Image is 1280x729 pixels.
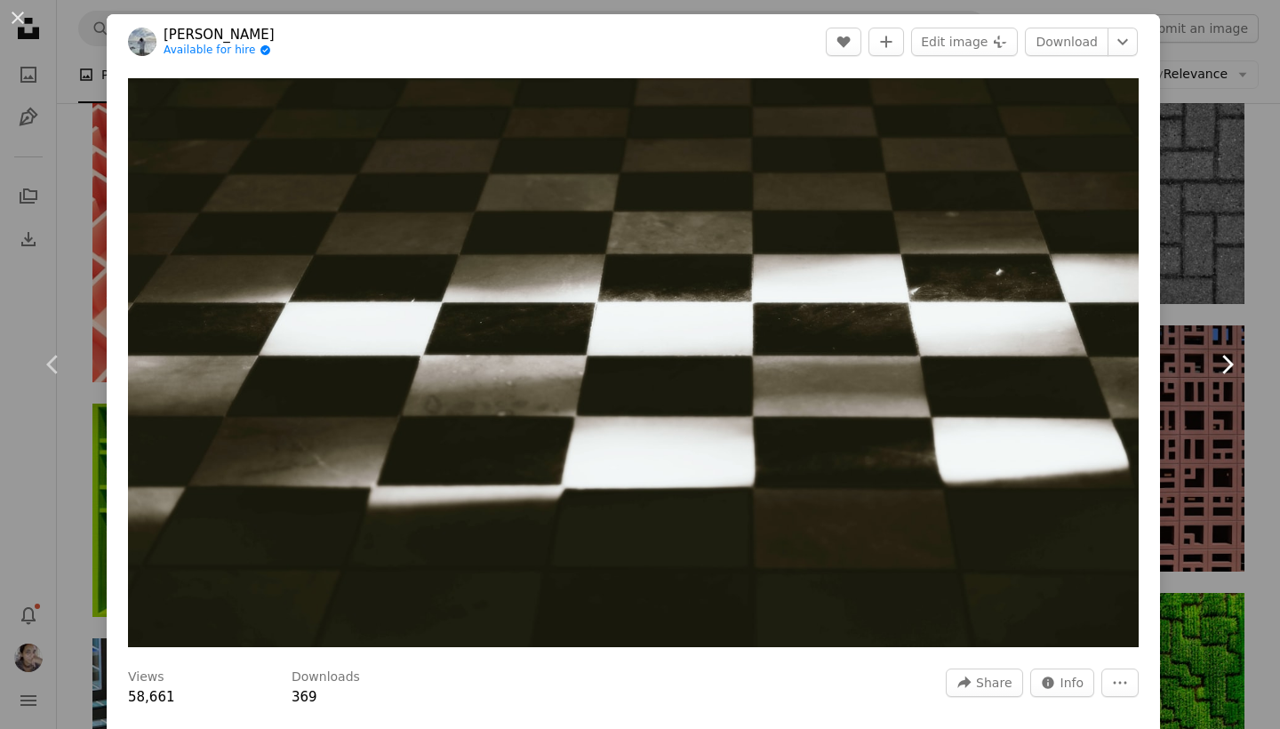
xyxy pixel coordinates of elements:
a: Next [1173,279,1280,450]
img: A black and white photo of a checkered floor [128,78,1139,647]
button: Stats about this image [1030,669,1095,697]
button: Like [826,28,861,56]
button: Edit image [911,28,1018,56]
h3: Views [128,669,164,686]
span: Info [1060,669,1084,696]
span: Share [976,669,1012,696]
button: More Actions [1101,669,1139,697]
button: Choose download size [1108,28,1138,56]
span: 58,661 [128,689,175,705]
button: Share this image [946,669,1022,697]
h3: Downloads [292,669,360,686]
button: Add to Collection [868,28,904,56]
a: Available for hire [164,44,275,58]
a: [PERSON_NAME] [164,26,275,44]
img: Go to Alin Gavriliuc's profile [128,28,156,56]
button: Zoom in on this image [128,78,1139,647]
a: Download [1025,28,1108,56]
span: 369 [292,689,317,705]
